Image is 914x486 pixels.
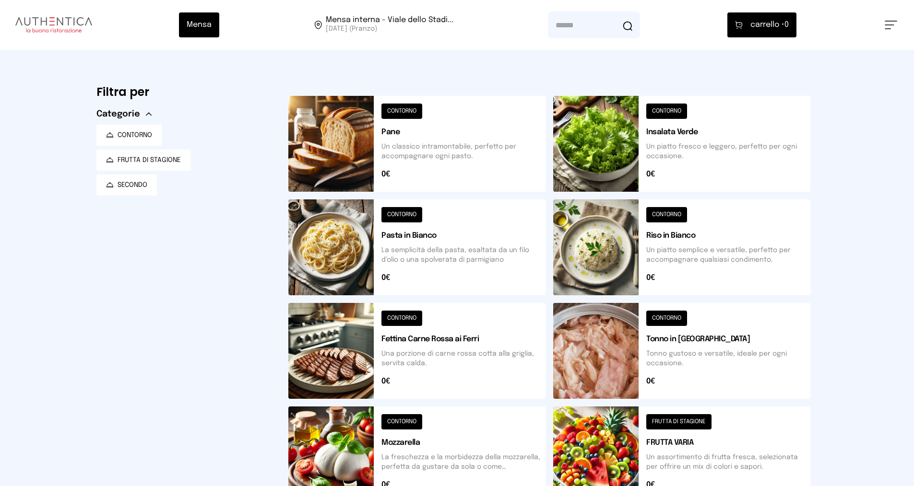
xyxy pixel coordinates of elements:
span: [DATE] (Pranzo) [326,24,453,34]
span: CONTORNO [118,130,152,140]
span: Categorie [96,107,140,121]
img: logo.8f33a47.png [15,17,92,33]
span: SECONDO [118,180,147,190]
h6: Filtra per [96,84,273,100]
span: Viale dello Stadio, 77, 05100 Terni TR, Italia [326,16,453,34]
button: CONTORNO [96,125,162,146]
button: Mensa [179,12,219,37]
button: carrello •0 [727,12,796,37]
span: carrello • [750,19,784,31]
button: SECONDO [96,174,157,196]
span: 0 [750,19,789,31]
button: FRUTTA DI STAGIONE [96,150,190,171]
button: Categorie [96,107,152,121]
span: FRUTTA DI STAGIONE [118,155,181,165]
